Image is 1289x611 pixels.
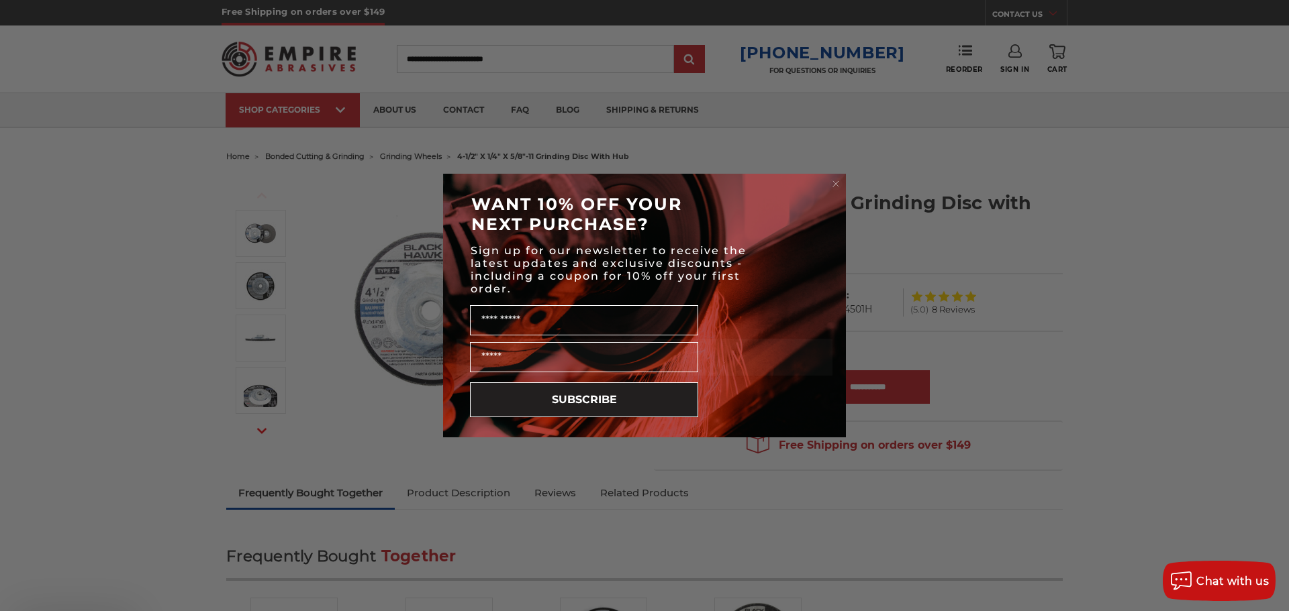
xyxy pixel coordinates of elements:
[1196,575,1269,588] span: Chat with us
[471,244,747,295] span: Sign up for our newsletter to receive the latest updates and exclusive discounts - including a co...
[470,342,698,372] input: Email
[470,382,698,417] button: SUBSCRIBE
[471,194,682,234] span: WANT 10% OFF YOUR NEXT PURCHASE?
[1163,561,1276,601] button: Chat with us
[829,177,843,190] button: Close dialog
